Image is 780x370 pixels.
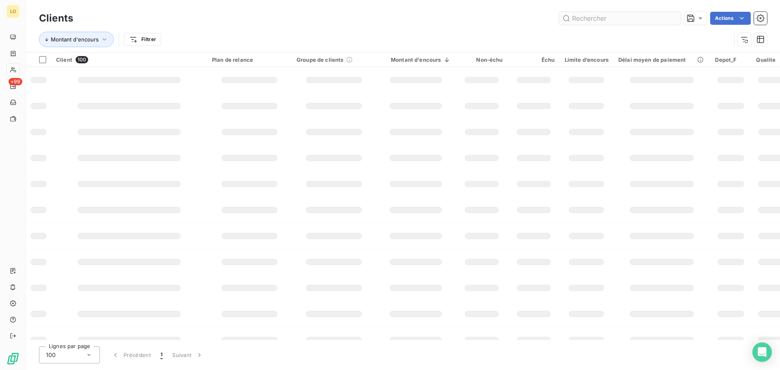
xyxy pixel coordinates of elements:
div: Non-échu [461,56,503,63]
div: Depot_F [715,56,746,63]
span: 100 [76,56,88,63]
div: Montant d'encours [381,56,451,63]
div: Délai moyen de paiement [618,56,705,63]
span: 100 [46,351,56,359]
div: Plan de relance [212,56,287,63]
div: Open Intercom Messenger [752,342,772,362]
h3: Clients [39,11,73,26]
div: LO [6,5,19,18]
button: Précédent [106,346,156,364]
input: Rechercher [559,12,681,25]
button: Montant d'encours [39,32,114,47]
div: Échu [513,56,555,63]
div: Limite d’encours [565,56,609,63]
button: 1 [156,346,167,364]
button: Filtrer [124,33,161,46]
span: Groupe de clients [297,56,344,63]
span: 1 [160,351,162,359]
button: Suivant [167,346,208,364]
span: +99 [9,78,22,85]
span: Client [56,56,72,63]
span: Montant d'encours [51,36,99,43]
button: Actions [710,12,751,25]
img: Logo LeanPay [6,352,19,365]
